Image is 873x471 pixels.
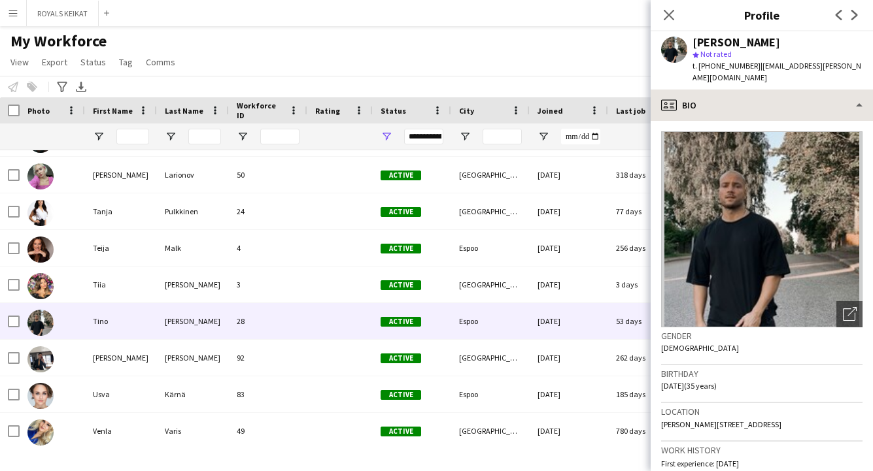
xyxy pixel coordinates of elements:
[459,106,474,116] span: City
[5,54,34,71] a: View
[27,419,54,446] img: Venla Varis
[27,1,99,26] button: ROYALS KEIKAT
[530,376,608,412] div: [DATE]
[54,79,70,95] app-action-btn: Advanced filters
[661,368,863,380] h3: Birthday
[538,131,549,142] button: Open Filter Menu
[381,353,421,363] span: Active
[146,56,175,68] span: Comms
[85,340,157,376] div: [PERSON_NAME]
[661,381,717,391] span: [DATE] (35 years)
[237,101,284,120] span: Workforce ID
[616,106,645,116] span: Last job
[451,413,530,449] div: [GEOGRAPHIC_DATA]
[229,157,307,193] div: 50
[561,129,600,144] input: Joined Filter Input
[165,106,203,116] span: Last Name
[381,280,421,290] span: Active
[157,413,229,449] div: Varis
[119,56,133,68] span: Tag
[661,444,863,456] h3: Work history
[608,267,687,302] div: 3 days
[315,106,340,116] span: Rating
[451,376,530,412] div: Espoo
[530,267,608,302] div: [DATE]
[37,54,73,71] a: Export
[451,157,530,193] div: [GEOGRAPHIC_DATA]
[608,303,687,339] div: 53 days
[188,129,221,144] input: Last Name Filter Input
[661,343,739,353] span: [DEMOGRAPHIC_DATA]
[381,131,392,142] button: Open Filter Menu
[608,376,687,412] div: 185 days
[538,106,563,116] span: Joined
[157,303,229,339] div: [PERSON_NAME]
[530,303,608,339] div: [DATE]
[75,54,111,71] a: Status
[651,89,873,121] div: Bio
[27,163,54,189] img: Sophia-Lorein Larionov
[608,193,687,229] div: 77 days
[27,310,54,336] img: Tino Virta
[10,31,107,51] span: My Workforce
[381,171,421,180] span: Active
[381,244,421,253] span: Active
[661,419,781,429] span: [PERSON_NAME][STREET_ADDRESS]
[608,413,687,449] div: 780 days
[451,267,530,302] div: [GEOGRAPHIC_DATA]
[661,406,863,417] h3: Location
[700,49,732,59] span: Not rated
[661,131,863,327] img: Crew avatar or photo
[157,376,229,412] div: Kärnä
[27,273,54,299] img: Tiia Karvonen
[661,459,863,468] p: First experience: [DATE]
[451,193,530,229] div: [GEOGRAPHIC_DATA]
[661,330,863,342] h3: Gender
[157,267,229,302] div: [PERSON_NAME]
[229,413,307,449] div: 49
[114,54,138,71] a: Tag
[27,383,54,409] img: Usva Kärnä
[608,230,687,266] div: 256 days
[229,267,307,302] div: 3
[80,56,106,68] span: Status
[229,376,307,412] div: 83
[608,157,687,193] div: 318 days
[157,157,229,193] div: Larionov
[693,61,861,82] span: | [EMAIL_ADDRESS][PERSON_NAME][DOMAIN_NAME]
[530,157,608,193] div: [DATE]
[381,207,421,217] span: Active
[229,230,307,266] div: 4
[85,376,157,412] div: Usva
[836,301,863,327] div: Open photos pop-in
[157,193,229,229] div: Pulkkinen
[381,317,421,327] span: Active
[381,390,421,400] span: Active
[693,37,780,48] div: [PERSON_NAME]
[229,303,307,339] div: 28
[93,106,133,116] span: First Name
[85,303,157,339] div: Tino
[27,236,54,263] img: Teija Malk
[530,340,608,376] div: [DATE]
[381,106,406,116] span: Status
[85,230,157,266] div: Teija
[229,193,307,229] div: 24
[157,230,229,266] div: Malk
[530,230,608,266] div: [DATE]
[10,56,29,68] span: View
[93,131,105,142] button: Open Filter Menu
[157,340,229,376] div: [PERSON_NAME]
[608,340,687,376] div: 262 days
[27,106,50,116] span: Photo
[451,230,530,266] div: Espoo
[73,79,89,95] app-action-btn: Export XLSX
[85,157,157,193] div: [PERSON_NAME]
[459,131,471,142] button: Open Filter Menu
[85,193,157,229] div: Tanja
[381,427,421,436] span: Active
[42,56,67,68] span: Export
[116,129,149,144] input: First Name Filter Input
[85,413,157,449] div: Venla
[530,413,608,449] div: [DATE]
